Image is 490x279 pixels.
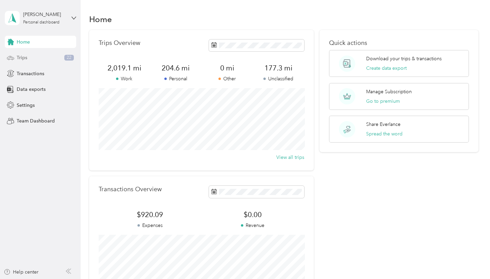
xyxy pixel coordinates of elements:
span: 2,019.1 mi [99,63,150,73]
button: Go to premium [366,98,400,105]
h1: Home [89,16,112,23]
p: Expenses [99,222,201,229]
span: 177.3 mi [253,63,304,73]
p: Unclassified [253,75,304,82]
button: Help center [4,268,38,276]
p: Trips Overview [99,39,140,47]
span: Team Dashboard [17,117,55,125]
p: Manage Subscription [366,88,412,95]
p: Work [99,75,150,82]
p: Other [201,75,253,82]
span: $0.00 [201,210,304,219]
div: [PERSON_NAME] [23,11,66,18]
button: Spread the word [366,130,403,137]
button: Create data export [366,65,407,72]
span: Transactions [17,70,44,77]
span: 0 mi [201,63,253,73]
p: Personal [150,75,201,82]
p: Download your trips & transactions [366,55,442,62]
span: $920.09 [99,210,201,219]
p: Transactions Overview [99,186,162,193]
span: 22 [64,55,74,61]
button: View all trips [276,154,304,161]
span: Data exports [17,86,46,93]
p: Revenue [201,222,304,229]
p: Share Everlance [366,121,401,128]
span: 204.6 mi [150,63,201,73]
iframe: Everlance-gr Chat Button Frame [452,241,490,279]
div: Personal dashboard [23,20,60,24]
span: Settings [17,102,35,109]
span: Trips [17,54,27,61]
p: Quick actions [329,39,469,47]
span: Home [17,38,30,46]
